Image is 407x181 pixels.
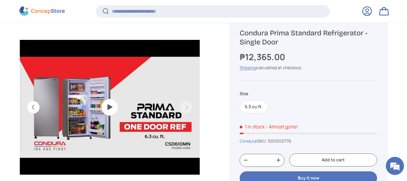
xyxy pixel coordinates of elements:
[99,3,114,18] div: Minimize live chat window
[289,154,377,166] button: Add to cart
[19,7,65,16] img: ConcepStore
[240,51,287,63] strong: ₱12,365.00
[240,123,265,130] span: 1 in stock
[89,140,110,148] em: Submit
[240,65,256,70] a: Shipping
[13,53,106,114] span: We are offline. Please leave us a message.
[240,28,377,47] h1: Condura Prima Standard Refrigerator - Single Door
[240,90,248,97] legend: Size
[240,64,377,71] div: calculated at checkout.
[268,138,291,144] span: 1001000776
[240,138,256,144] a: Condura
[256,138,291,144] span: |
[266,123,298,130] p: - Almost gone!
[3,118,115,140] textarea: Type your message and click 'Submit'
[258,138,267,144] span: SKU:
[31,34,102,42] div: Leave a message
